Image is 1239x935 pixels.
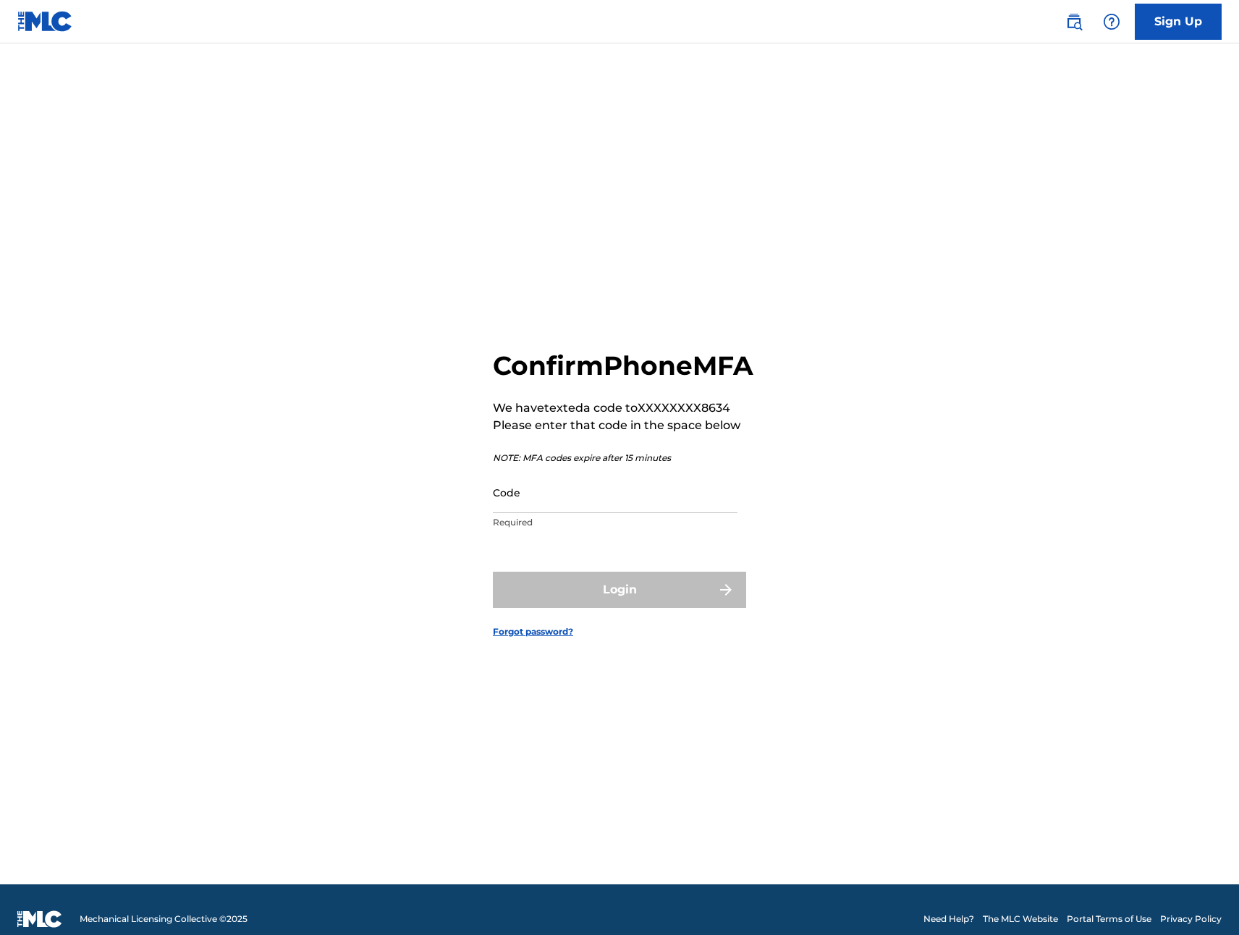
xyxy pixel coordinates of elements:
[493,399,753,417] p: We have texted a code to XXXXXXXX8634
[493,350,753,382] h2: Confirm Phone MFA
[493,452,753,465] p: NOTE: MFA codes expire after 15 minutes
[1160,913,1222,926] a: Privacy Policy
[1060,7,1088,36] a: Public Search
[80,913,248,926] span: Mechanical Licensing Collective © 2025
[17,11,73,32] img: MLC Logo
[17,910,62,928] img: logo
[1065,13,1083,30] img: search
[493,417,753,434] p: Please enter that code in the space below
[493,625,573,638] a: Forgot password?
[1135,4,1222,40] a: Sign Up
[1103,13,1120,30] img: help
[1067,913,1151,926] a: Portal Terms of Use
[493,516,737,529] p: Required
[983,913,1058,926] a: The MLC Website
[1097,7,1126,36] div: Help
[923,913,974,926] a: Need Help?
